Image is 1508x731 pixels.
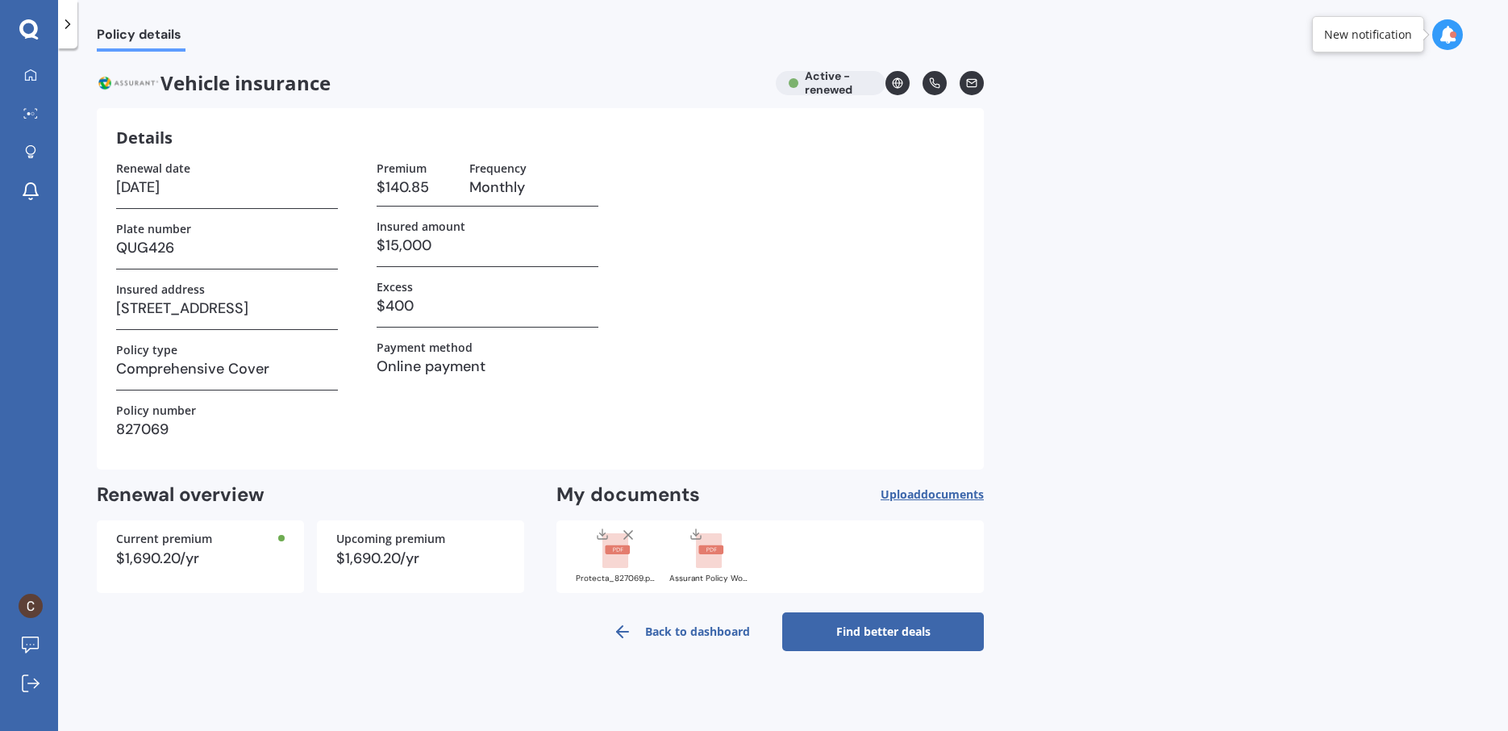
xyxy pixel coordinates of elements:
[97,482,524,508] h2: Renewal overview
[377,161,427,175] label: Premium
[336,551,505,566] div: $1,690.20/yr
[336,533,505,545] div: Upcoming premium
[116,417,338,441] h3: 827069
[377,233,598,257] h3: $15,000
[377,280,413,294] label: Excess
[377,175,456,199] h3: $140.85
[377,354,598,378] h3: Online payment
[921,487,984,502] span: documents
[116,533,285,545] div: Current premium
[469,161,527,175] label: Frequency
[19,594,43,618] img: ACg8ocKqTvQZAUygLVSEUEMfqNk4QHTc8e8b5-tyNpmNaugtPB_BTA=s96-c
[881,482,984,508] button: Uploaddocuments
[581,612,782,651] a: Back to dashboard
[377,294,598,318] h3: $400
[469,175,598,199] h3: Monthly
[556,482,700,508] h2: My documents
[116,127,173,148] h3: Details
[782,612,984,651] a: Find better deals
[377,219,465,233] label: Insured amount
[116,236,338,260] h3: QUG426
[97,71,763,95] span: Vehicle insurance
[116,175,338,199] h3: [DATE]
[1324,27,1412,43] div: New notification
[576,574,656,583] div: Protecta_827069.pdf
[116,357,338,381] h3: Comprehensive Cover
[116,282,205,296] label: Insured address
[116,551,285,566] div: $1,690.20/yr
[97,71,160,95] img: Assurant.png
[116,296,338,320] h3: [STREET_ADDRESS]
[116,343,177,357] label: Policy type
[377,340,473,354] label: Payment method
[881,488,984,501] span: Upload
[116,222,191,236] label: Plate number
[116,403,196,417] label: Policy number
[97,27,185,48] span: Policy details
[669,574,750,583] div: Assurant Policy Wording.pdf
[116,161,190,175] label: Renewal date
